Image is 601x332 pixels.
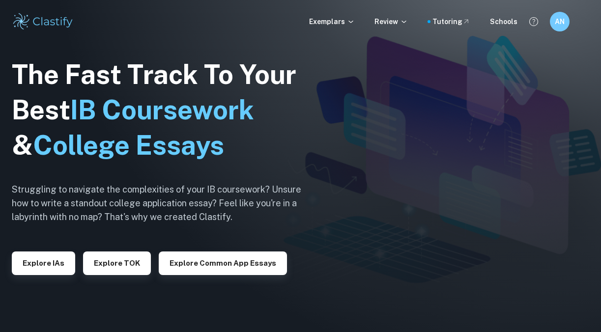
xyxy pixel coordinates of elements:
[12,258,75,267] a: Explore IAs
[83,251,151,275] button: Explore TOK
[432,16,470,27] a: Tutoring
[309,16,355,27] p: Exemplars
[70,94,254,125] span: IB Coursework
[525,13,542,30] button: Help and Feedback
[490,16,517,27] a: Schools
[374,16,408,27] p: Review
[33,130,224,161] span: College Essays
[554,16,566,27] h6: AN
[550,12,570,31] button: AN
[12,12,74,31] img: Clastify logo
[12,251,75,275] button: Explore IAs
[12,57,316,163] h1: The Fast Track To Your Best &
[83,258,151,267] a: Explore TOK
[159,251,287,275] button: Explore Common App essays
[12,183,316,224] h6: Struggling to navigate the complexities of your IB coursework? Unsure how to write a standout col...
[159,258,287,267] a: Explore Common App essays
